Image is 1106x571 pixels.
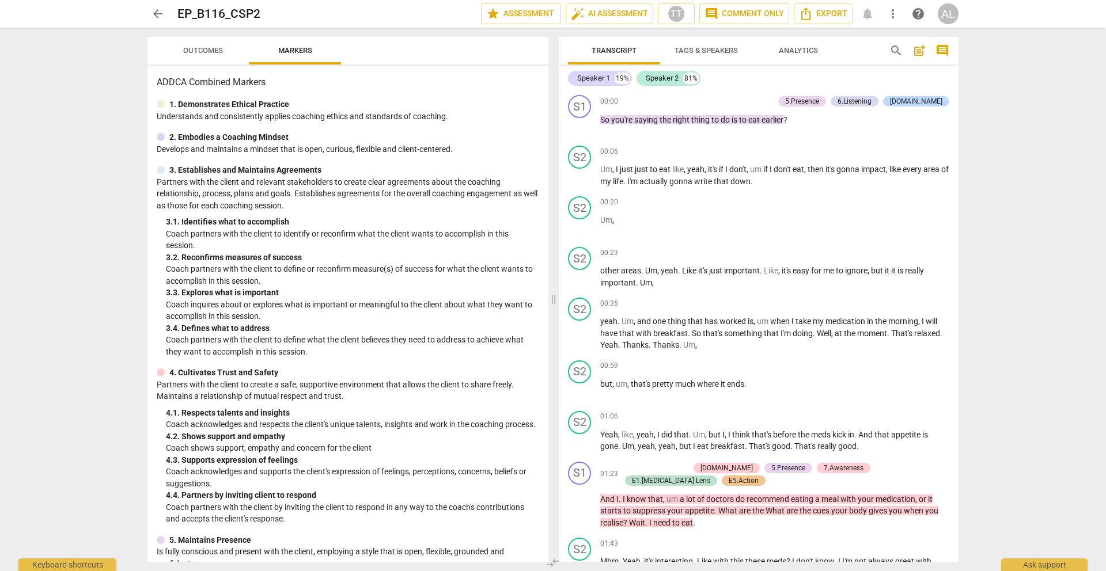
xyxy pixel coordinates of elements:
[600,379,612,389] span: but
[790,441,794,451] span: .
[923,165,941,174] span: area
[887,329,891,338] span: .
[748,317,753,326] span: is
[783,115,787,124] span: ?
[875,317,888,326] span: the
[762,115,783,124] span: earlier
[157,176,539,212] p: Partners with the client and relevant stakeholders to create clear agreements about the coaching ...
[166,299,539,322] p: Coach inquires about or explores what is important or meaningful to the client about what they wa...
[612,165,616,174] span: ,
[166,466,539,489] p: Coach acknowledges and supports the client's expression of feelings, perceptions, concerns, belie...
[791,494,815,504] span: eating
[166,228,539,252] p: Coach partners with the client to identify or reconfirm what the client wants to accomplish in th...
[568,462,591,485] div: Change speaker
[653,317,668,326] span: one
[848,430,854,439] span: in
[631,379,652,389] span: that's
[764,329,781,338] span: that
[757,317,770,326] span: Filler word
[676,441,679,451] span: ,
[912,44,926,58] span: post_add
[708,165,719,174] span: it's
[652,278,654,287] span: ,
[679,340,683,349] span: .
[157,111,539,123] p: Understands and consistently applies coaching ethics and standards of coaching.
[613,177,623,186] span: life
[627,177,639,186] span: I'm
[753,317,757,326] span: ,
[724,266,760,275] span: important
[836,165,861,174] span: gonna
[166,322,539,334] div: 3. 4. Defines what to address
[661,266,678,275] span: yeah
[704,317,719,326] span: has
[633,430,637,439] span: ,
[903,165,923,174] span: every
[760,266,764,275] span: .
[169,164,321,176] p: 3. Establishes and Maintains Agreements
[166,216,539,228] div: 3. 1. Identifies what to accomplish
[908,3,929,24] a: Help
[697,494,706,504] span: of
[858,430,874,439] span: And
[688,329,692,338] span: .
[660,115,673,124] span: the
[763,165,770,174] span: if
[706,494,736,504] span: doctors
[785,96,819,106] div: 5.Presence
[655,441,658,451] span: ,
[568,95,591,118] div: Change speaker
[18,558,116,571] div: Keyboard shortcuts
[600,494,616,504] span: And
[157,143,539,155] p: Develops and maintains a mindset that is open, curious, flexible and client-centered.
[825,165,836,174] span: it's
[698,266,709,275] span: it's
[678,266,682,275] span: .
[709,266,724,275] span: just
[719,165,725,174] span: if
[600,430,618,439] span: Yeah
[686,494,697,504] span: lot
[600,469,618,479] span: 01:23
[721,115,732,124] span: do
[832,430,848,439] span: kick
[793,266,811,275] span: easy
[657,266,661,275] span: ,
[705,430,709,439] span: ,
[922,430,928,439] span: is
[620,165,635,174] span: just
[689,430,693,439] span: .
[568,196,591,219] div: Change speaker
[600,299,618,309] span: 00:35
[752,430,773,439] span: that's
[772,441,790,451] span: good
[600,329,619,338] span: have
[782,266,793,275] span: it's
[687,165,704,174] span: yeah
[637,317,653,326] span: and
[600,278,636,287] span: important
[675,379,697,389] span: much
[704,165,708,174] span: ,
[657,430,661,439] span: I
[890,96,942,106] div: [DOMAIN_NAME]
[666,494,680,504] span: Filler word
[938,3,959,24] button: AL
[910,41,929,60] button: Add summary
[836,266,845,275] span: to
[673,115,691,124] span: right
[811,430,832,439] span: meds
[857,329,887,338] span: moment
[675,46,738,55] span: Tags & Speakers
[627,494,648,504] span: know
[714,177,730,186] span: that
[612,379,616,389] span: ,
[600,115,611,124] span: So
[568,411,591,434] div: Change speaker
[481,3,561,24] button: Assessment
[796,317,813,326] span: take
[813,317,825,326] span: my
[600,441,618,451] span: gone
[699,3,789,24] button: Comment only
[793,165,804,174] span: eat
